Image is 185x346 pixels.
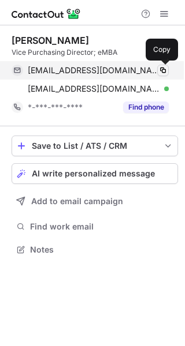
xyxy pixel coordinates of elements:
[12,219,178,235] button: Find work email
[32,169,155,178] span: AI write personalized message
[12,35,89,46] div: [PERSON_NAME]
[30,221,173,232] span: Find work email
[32,141,158,151] div: Save to List / ATS / CRM
[12,163,178,184] button: AI write personalized message
[12,242,178,258] button: Notes
[12,191,178,212] button: Add to email campaign
[31,197,123,206] span: Add to email campaign
[12,136,178,156] button: save-profile-one-click
[12,47,178,58] div: Vice Purchasing Director; eMBA
[28,65,160,76] span: [EMAIL_ADDRESS][DOMAIN_NAME]
[12,7,81,21] img: ContactOut v5.3.10
[30,245,173,255] span: Notes
[123,101,169,113] button: Reveal Button
[28,84,160,94] span: [EMAIL_ADDRESS][DOMAIN_NAME]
